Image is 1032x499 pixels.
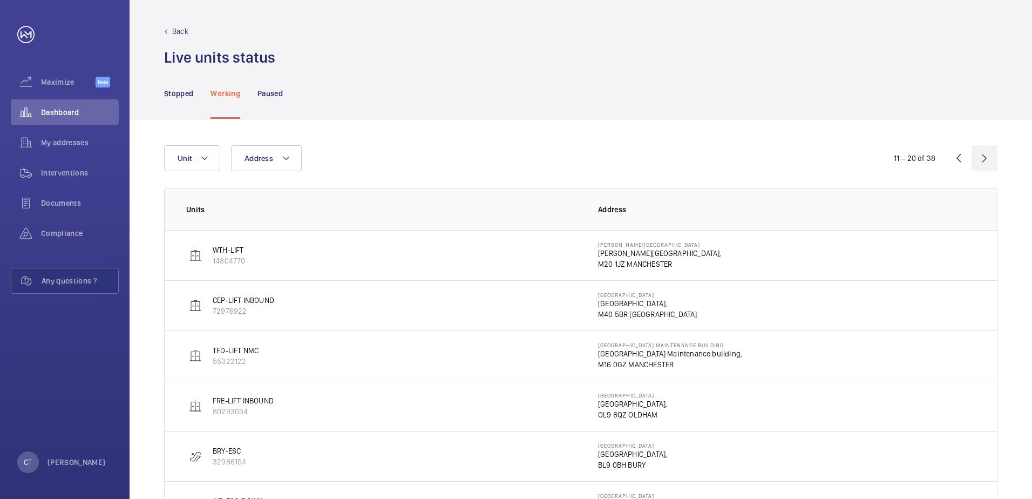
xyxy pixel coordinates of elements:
p: 55322122 [213,356,259,367]
p: OL9 8QZ OLDHAM [598,409,667,420]
img: elevator.svg [189,249,202,262]
span: Documents [41,198,119,208]
div: 11 – 20 of 38 [894,153,935,164]
span: Address [245,154,273,163]
p: [GEOGRAPHIC_DATA] [598,442,667,449]
p: BRY-ESC [213,446,246,456]
p: WTH-LIFT [213,245,245,255]
p: Units [186,204,581,215]
p: [GEOGRAPHIC_DATA] Maintenance building [598,342,742,348]
img: elevator.svg [189,400,202,413]
p: [PERSON_NAME][GEOGRAPHIC_DATA], [598,248,722,259]
button: Address [231,145,302,171]
button: Unit [164,145,220,171]
p: Working [211,88,240,99]
p: FRE-LIFT INBOUND [213,395,274,406]
p: M20 1JZ MANCHESTER [598,259,722,269]
p: [GEOGRAPHIC_DATA], [598,298,697,309]
img: escalator.svg [189,450,202,463]
span: Any questions ? [42,275,118,286]
p: Stopped [164,88,193,99]
p: [GEOGRAPHIC_DATA] Maintenance building, [598,348,742,359]
p: M16 0GZ MANCHESTER [598,359,742,370]
p: M40 5BR [GEOGRAPHIC_DATA] [598,309,697,320]
span: My addresses [41,137,119,148]
p: [GEOGRAPHIC_DATA] [598,392,667,399]
p: [GEOGRAPHIC_DATA] [598,493,675,499]
p: TFD-LIFT NMC [213,345,259,356]
span: Unit [178,154,192,163]
p: 32986154 [213,456,246,467]
img: elevator.svg [189,349,202,362]
p: 72976922 [213,306,274,316]
h1: Live units status [164,48,275,68]
span: Interventions [41,167,119,178]
span: Compliance [41,228,119,239]
p: [PERSON_NAME] [47,457,106,468]
p: BL9 0BH BURY [598,460,667,470]
p: Address [598,204,975,215]
span: Maximize [41,77,96,87]
p: [PERSON_NAME][GEOGRAPHIC_DATA] [598,241,722,248]
span: Beta [96,77,110,87]
p: CEP-LIFT INBOUND [213,295,274,306]
p: [GEOGRAPHIC_DATA] [598,292,697,298]
p: Paused [257,88,283,99]
span: Dashboard [41,107,119,118]
p: [GEOGRAPHIC_DATA], [598,399,667,409]
p: Back [172,26,188,37]
img: elevator.svg [189,299,202,312]
p: 80293034 [213,406,274,417]
p: [GEOGRAPHIC_DATA], [598,449,667,460]
p: 14804770 [213,255,245,266]
p: CT [24,457,32,468]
